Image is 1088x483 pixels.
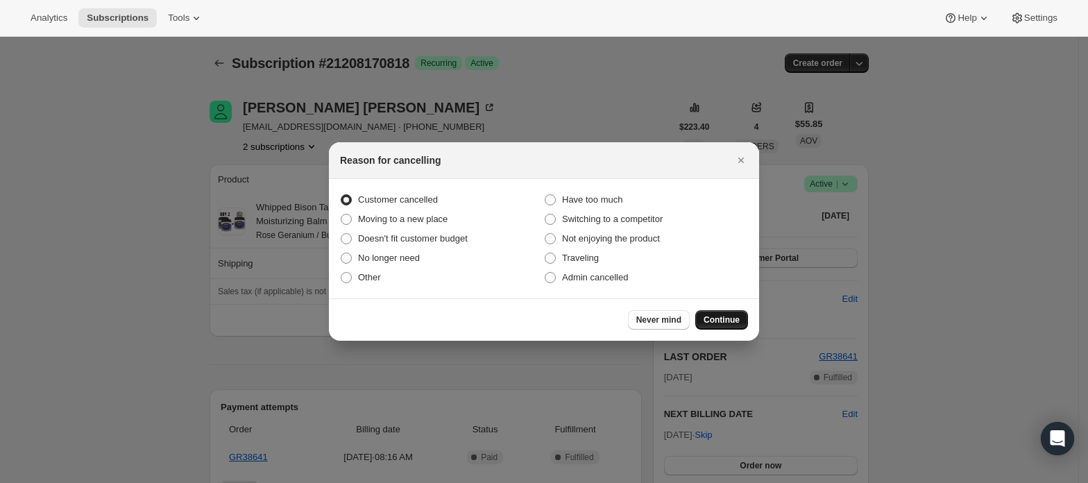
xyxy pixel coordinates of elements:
[935,8,998,28] button: Help
[168,12,189,24] span: Tools
[628,310,690,330] button: Never mind
[562,233,660,244] span: Not enjoying the product
[731,151,751,170] button: Close
[562,253,599,263] span: Traveling
[1024,12,1057,24] span: Settings
[1041,422,1074,455] div: Open Intercom Messenger
[87,12,148,24] span: Subscriptions
[358,272,381,282] span: Other
[636,314,681,325] span: Never mind
[562,194,622,205] span: Have too much
[1002,8,1066,28] button: Settings
[22,8,76,28] button: Analytics
[358,214,448,224] span: Moving to a new place
[695,310,748,330] button: Continue
[704,314,740,325] span: Continue
[562,272,628,282] span: Admin cancelled
[958,12,976,24] span: Help
[358,253,420,263] span: No longer need
[160,8,212,28] button: Tools
[31,12,67,24] span: Analytics
[562,214,663,224] span: Switching to a competitor
[340,153,441,167] h2: Reason for cancelling
[358,194,438,205] span: Customer cancelled
[358,233,468,244] span: Doesn't fit customer budget
[78,8,157,28] button: Subscriptions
